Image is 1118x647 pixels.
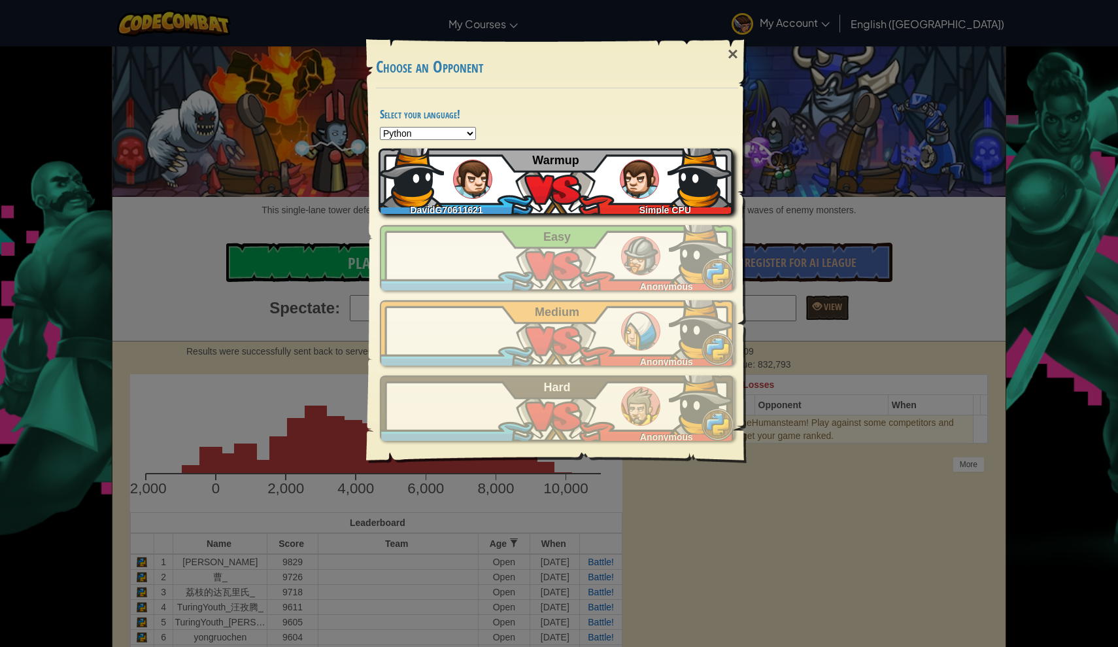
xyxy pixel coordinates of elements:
[669,219,734,284] img: CfqfL6txSWB4AAAAABJRU5ErkJggg==
[640,281,693,292] span: Anonymous
[621,236,660,275] img: humans_ladder_easy.png
[410,205,483,215] span: DavidG70611621
[620,160,659,199] img: humans_ladder_tutorial.png
[544,381,571,394] span: Hard
[453,160,492,199] img: humans_ladder_tutorial.png
[669,294,734,359] img: CfqfL6txSWB4AAAAABJRU5ErkJggg==
[639,205,691,215] span: Simple CPU
[718,35,748,73] div: ×
[668,142,733,207] img: CfqfL6txSWB4AAAAABJRU5ErkJggg==
[669,369,734,434] img: CfqfL6txSWB4AAAAABJRU5ErkJggg==
[543,230,571,243] span: Easy
[621,311,660,351] img: humans_ladder_medium.png
[380,300,734,366] a: Anonymous
[380,376,734,441] a: Anonymous
[640,432,693,442] span: Anonymous
[376,58,738,76] h3: Choose an Opponent
[621,387,660,426] img: humans_ladder_hard.png
[380,149,734,214] a: DavidG70611621Simple CPU
[532,154,579,167] span: Warmup
[640,357,693,367] span: Anonymous
[380,225,734,290] a: Anonymous
[535,306,579,319] span: Medium
[379,142,444,207] img: CfqfL6txSWB4AAAAABJRU5ErkJggg==
[380,108,734,120] h4: Select your language!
